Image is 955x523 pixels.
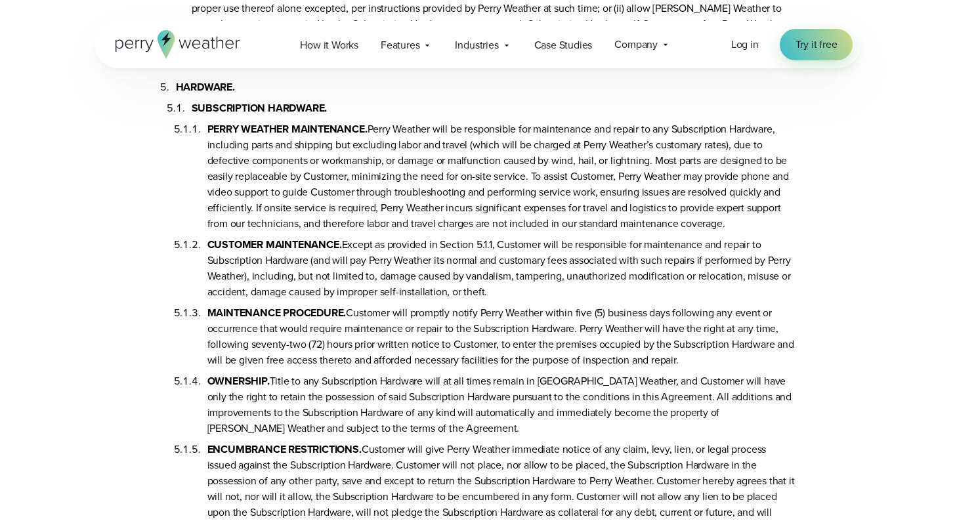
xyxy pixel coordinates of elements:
span: Company [614,37,658,52]
span: Industries [455,37,498,53]
span: Log in [731,37,759,52]
b: PERRY WEATHER MAINTENANCE. [207,121,368,136]
b: MAINTENANCE PROCEDURE. [207,305,347,320]
li: Perry Weather will be responsible for maintenance and repair to any Subscription Hardware, includ... [207,116,796,232]
b: OWNERSHIP. [207,373,270,388]
a: Case Studies [523,31,604,58]
span: How it Works [300,37,358,53]
li: Title to any Subscription Hardware will at all times remain in [GEOGRAPHIC_DATA] Weather, and Cus... [207,368,796,436]
b: HARDWARE. [176,79,235,94]
a: How it Works [289,31,370,58]
span: Features [381,37,419,53]
a: Log in [731,37,759,52]
span: Case Studies [534,37,593,53]
b: ENCUMBRANCE RESTRICTIONS. [207,442,362,457]
a: Try it free [780,29,853,60]
span: Try it free [796,37,838,52]
li: Except as provided in Section 5.1.1, Customer will be responsible for maintenance and repair to S... [207,232,796,300]
b: SUBSCRIPTION HARDWARE. [192,100,328,115]
li: Customer will promptly notify Perry Weather within five (5) business days following any event or ... [207,300,796,368]
b: CUSTOMER MAINTENANCE. [207,237,342,252]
